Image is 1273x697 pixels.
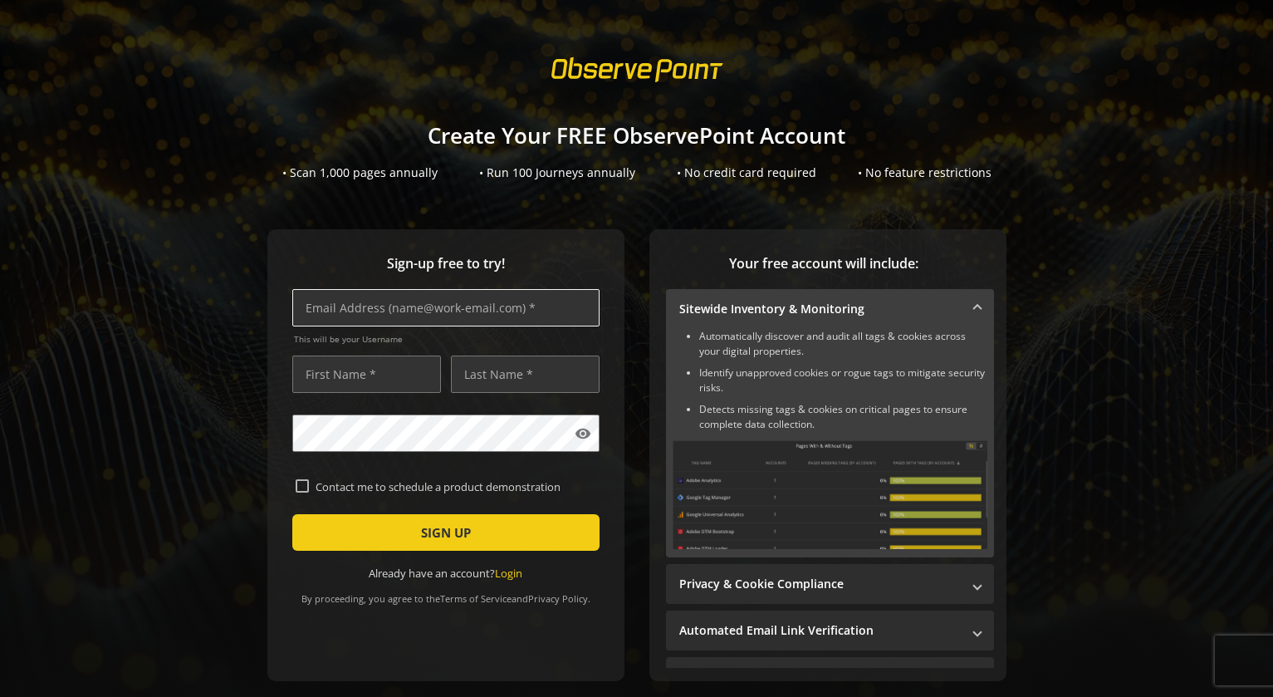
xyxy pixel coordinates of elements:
[292,582,600,605] div: By proceeding, you agree to the and .
[666,611,994,650] mat-expansion-panel-header: Automated Email Link Verification
[699,366,987,395] li: Identify unapproved cookies or rogue tags to mitigate security risks.
[292,566,600,582] div: Already have an account?
[451,356,600,393] input: Last Name *
[673,440,987,549] img: Sitewide Inventory & Monitoring
[679,576,961,592] mat-panel-title: Privacy & Cookie Compliance
[666,564,994,604] mat-expansion-panel-header: Privacy & Cookie Compliance
[666,329,994,557] div: Sitewide Inventory & Monitoring
[666,289,994,329] mat-expansion-panel-header: Sitewide Inventory & Monitoring
[440,592,512,605] a: Terms of Service
[858,164,991,181] div: • No feature restrictions
[309,479,596,494] label: Contact me to schedule a product demonstration
[495,566,522,581] a: Login
[575,425,591,442] mat-icon: visibility
[677,164,816,181] div: • No credit card required
[679,622,961,639] mat-panel-title: Automated Email Link Verification
[699,402,987,432] li: Detects missing tags & cookies on critical pages to ensure complete data collection.
[699,329,987,359] li: Automatically discover and audit all tags & cookies across your digital properties.
[292,356,441,393] input: First Name *
[679,301,961,317] mat-panel-title: Sitewide Inventory & Monitoring
[292,254,600,273] span: Sign-up free to try!
[666,657,994,697] mat-expansion-panel-header: Performance Monitoring with Web Vitals
[292,514,600,551] button: SIGN UP
[479,164,635,181] div: • Run 100 Journeys annually
[528,592,588,605] a: Privacy Policy
[294,333,600,345] span: This will be your Username
[292,289,600,326] input: Email Address (name@work-email.com) *
[282,164,438,181] div: • Scan 1,000 pages annually
[666,254,982,273] span: Your free account will include:
[421,518,471,547] span: SIGN UP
